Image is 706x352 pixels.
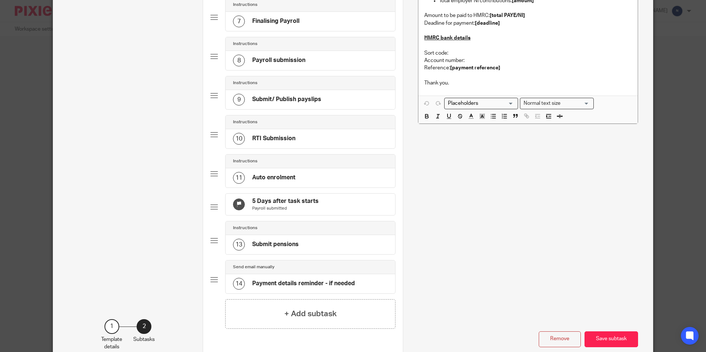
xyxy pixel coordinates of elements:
[520,98,594,109] div: Text styles
[424,49,631,57] p: Sort code:
[475,21,500,26] strong: [deadline]
[233,41,257,47] h4: Instructions
[233,55,245,66] div: 8
[563,100,589,107] input: Search for option
[490,13,525,18] strong: [total PAYE/NI]
[252,56,305,64] h4: Payroll submission
[233,133,245,145] div: 10
[585,331,638,347] button: Save subtask
[233,278,245,290] div: 14
[233,264,274,270] h4: Send email manually
[424,35,470,41] u: HMRC bank details
[252,135,295,142] h4: RTI Submission
[424,20,631,27] p: Deadline for payment:
[539,331,581,347] button: Remove
[450,65,500,70] strong: [payment reference]
[233,239,245,251] div: 13
[233,119,257,125] h4: Instructions
[137,319,151,334] div: 2
[133,336,155,343] p: Subtasks
[252,197,319,205] h4: 5 Days after task starts
[233,80,257,86] h4: Instructions
[233,158,257,164] h4: Instructions
[252,96,321,103] h4: Submit/ Publish payslips
[233,15,245,27] div: 7
[424,57,631,64] p: Account number:
[522,100,562,107] span: Normal text size
[252,174,295,182] h4: Auto enrolment
[445,100,514,107] input: Search for option
[233,94,245,106] div: 9
[104,319,119,334] div: 1
[444,98,518,109] div: Search for option
[444,98,518,109] div: Placeholders
[252,241,299,248] h4: Submit pensions
[233,2,257,8] h4: Instructions
[233,225,257,231] h4: Instructions
[252,206,319,211] p: Payroll submitted
[252,280,355,287] h4: Payment details reminder - if needed
[284,308,337,320] h4: + Add subtask
[520,98,594,109] div: Search for option
[252,17,299,25] h4: Finalising Payroll
[424,12,631,19] p: Amount to be paid to HMRC:
[424,79,631,87] p: Thank you.
[424,64,631,72] p: Reference:
[233,172,245,184] div: 11
[101,336,122,351] p: Template details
